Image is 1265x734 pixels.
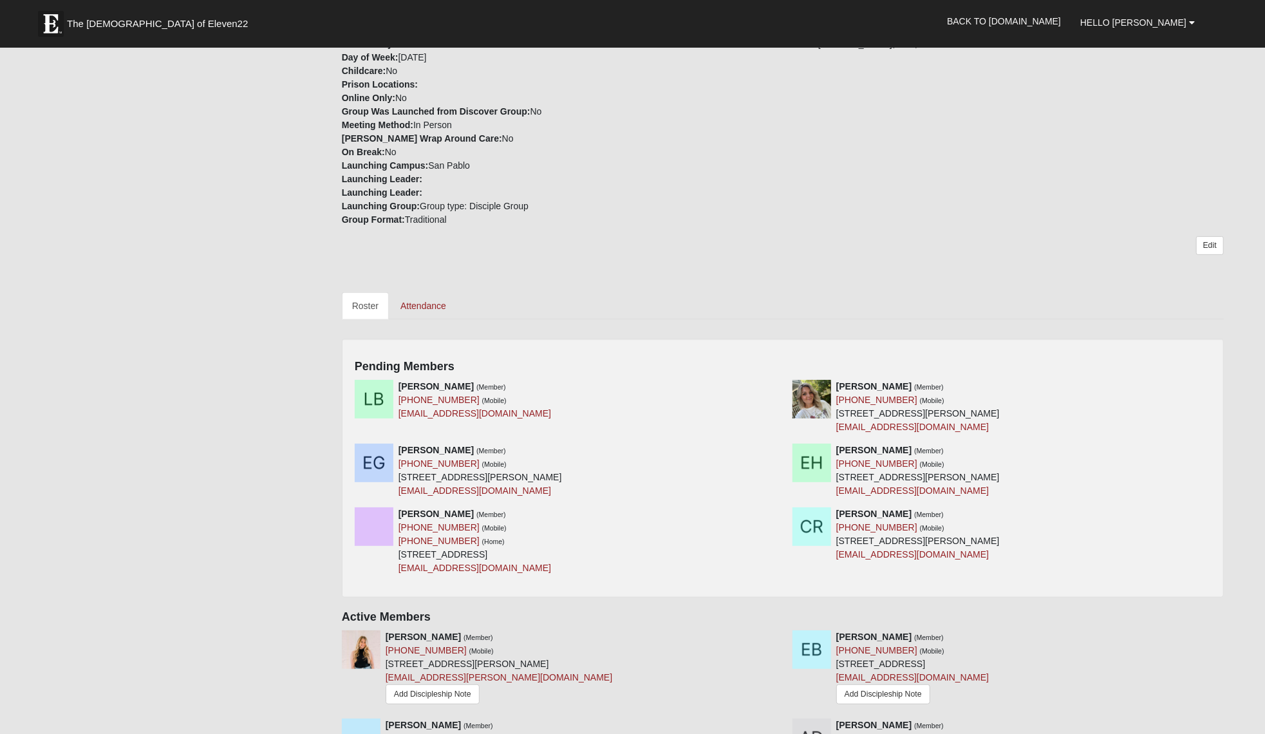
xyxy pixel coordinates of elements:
[342,93,395,103] strong: Online Only:
[398,444,562,498] div: [STREET_ADDRESS][PERSON_NAME]
[398,522,480,532] a: [PHONE_NUMBER]
[342,187,422,198] strong: Launching Leader:
[836,381,912,391] strong: [PERSON_NAME]
[836,395,917,405] a: [PHONE_NUMBER]
[836,458,917,469] a: [PHONE_NUMBER]
[1210,711,1233,730] a: Block Configuration (Alt-B)
[836,444,1000,498] div: [STREET_ADDRESS][PERSON_NAME]
[342,174,422,184] strong: Launching Leader:
[464,634,493,641] small: (Member)
[476,383,506,391] small: (Member)
[398,381,474,391] strong: [PERSON_NAME]
[342,66,386,76] strong: Childcare:
[836,672,989,682] a: [EMAIL_ADDRESS][DOMAIN_NAME]
[482,397,507,404] small: (Mobile)
[920,524,944,532] small: (Mobile)
[836,445,912,455] strong: [PERSON_NAME]
[386,672,612,682] a: [EMAIL_ADDRESS][PERSON_NAME][DOMAIN_NAME]
[482,460,507,468] small: (Mobile)
[920,460,944,468] small: (Mobile)
[398,563,551,573] a: [EMAIL_ADDRESS][DOMAIN_NAME]
[32,5,289,37] a: The [DEMOGRAPHIC_DATA] of Eleven22
[398,458,480,469] a: [PHONE_NUMBER]
[342,79,418,89] strong: Prison Locations:
[105,719,190,730] span: ViewState Size: 77 KB
[398,507,551,575] div: [STREET_ADDRESS]
[476,447,506,455] small: (Member)
[937,5,1071,37] a: Back to [DOMAIN_NAME]
[398,509,474,519] strong: [PERSON_NAME]
[342,52,398,62] strong: Day of Week:
[836,380,1000,434] div: [STREET_ADDRESS][PERSON_NAME]
[836,632,912,642] strong: [PERSON_NAME]
[476,511,506,518] small: (Member)
[1080,17,1186,28] span: Hello [PERSON_NAME]
[398,408,551,419] a: [EMAIL_ADDRESS][DOMAIN_NAME]
[836,507,1000,561] div: [STREET_ADDRESS][PERSON_NAME]
[342,133,502,144] strong: [PERSON_NAME] Wrap Around Care:
[836,509,912,519] strong: [PERSON_NAME]
[398,445,474,455] strong: [PERSON_NAME]
[386,645,467,655] a: [PHONE_NUMBER]
[386,632,461,642] strong: [PERSON_NAME]
[836,684,930,704] a: Add Discipleship Note
[342,160,429,171] strong: Launching Campus:
[342,214,405,225] strong: Group Format:
[342,120,413,130] strong: Meeting Method:
[12,720,91,729] a: Page Load Time: 2.37s
[914,511,944,518] small: (Member)
[1233,711,1257,730] a: Page Properties (Alt+P)
[342,292,389,319] a: Roster
[914,634,944,641] small: (Member)
[342,106,530,117] strong: Group Was Launched from Discover Group:
[836,645,917,655] a: [PHONE_NUMBER]
[920,397,944,404] small: (Mobile)
[342,610,1224,625] h4: Active Members
[1196,236,1224,255] a: Edit
[836,630,989,708] div: [STREET_ADDRESS]
[398,485,551,496] a: [EMAIL_ADDRESS][DOMAIN_NAME]
[920,647,944,655] small: (Mobile)
[200,719,275,730] span: HTML Size: 189 KB
[355,360,1211,374] h4: Pending Members
[1071,6,1204,39] a: Hello [PERSON_NAME]
[342,201,420,211] strong: Launching Group:
[836,522,917,532] a: [PHONE_NUMBER]
[836,422,989,432] a: [EMAIL_ADDRESS][DOMAIN_NAME]
[836,485,989,496] a: [EMAIL_ADDRESS][DOMAIN_NAME]
[386,630,612,709] div: [STREET_ADDRESS][PERSON_NAME]
[482,524,507,532] small: (Mobile)
[914,447,944,455] small: (Member)
[482,538,505,545] small: (Home)
[342,147,385,157] strong: On Break:
[38,11,64,37] img: Eleven22 logo
[67,17,248,30] span: The [DEMOGRAPHIC_DATA] of Eleven22
[386,684,480,704] a: Add Discipleship Note
[469,647,494,655] small: (Mobile)
[398,536,480,546] a: [PHONE_NUMBER]
[285,717,292,730] a: Web cache enabled
[390,292,456,319] a: Attendance
[914,383,944,391] small: (Member)
[836,549,989,560] a: [EMAIL_ADDRESS][DOMAIN_NAME]
[398,395,480,405] a: [PHONE_NUMBER]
